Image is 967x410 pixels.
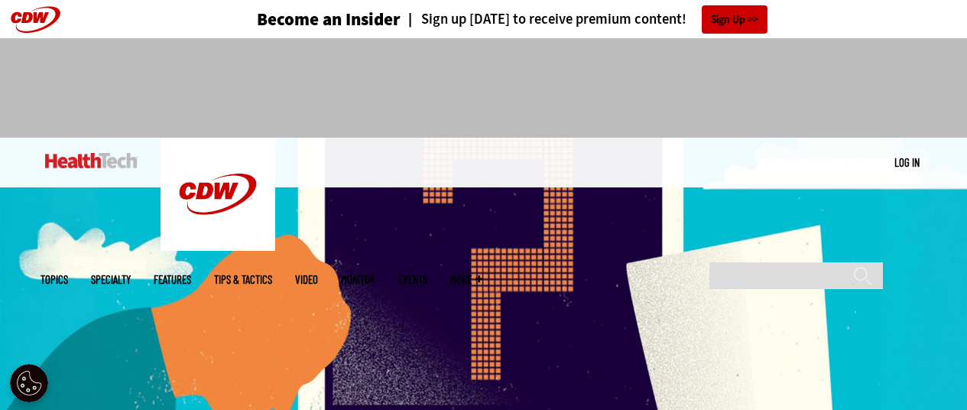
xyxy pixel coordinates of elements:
a: Video [295,274,318,285]
a: Tips & Tactics [214,274,272,285]
a: Become an Insider [200,11,401,28]
button: Open Preferences [10,364,48,402]
img: Home [161,138,275,251]
span: More [450,274,482,285]
a: Log in [894,155,920,169]
img: Home [45,153,138,168]
a: Features [154,274,191,285]
a: CDW [161,239,275,255]
iframe: advertisement [206,54,762,122]
a: MonITor [341,274,375,285]
div: Cookie Settings [10,364,48,402]
a: Sign up [DATE] to receive premium content! [401,12,686,27]
h3: Become an Insider [257,11,401,28]
div: User menu [894,155,920,171]
a: Events [398,274,427,285]
span: Topics [41,274,68,285]
span: Specialty [91,274,131,285]
a: Sign Up [702,5,767,34]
